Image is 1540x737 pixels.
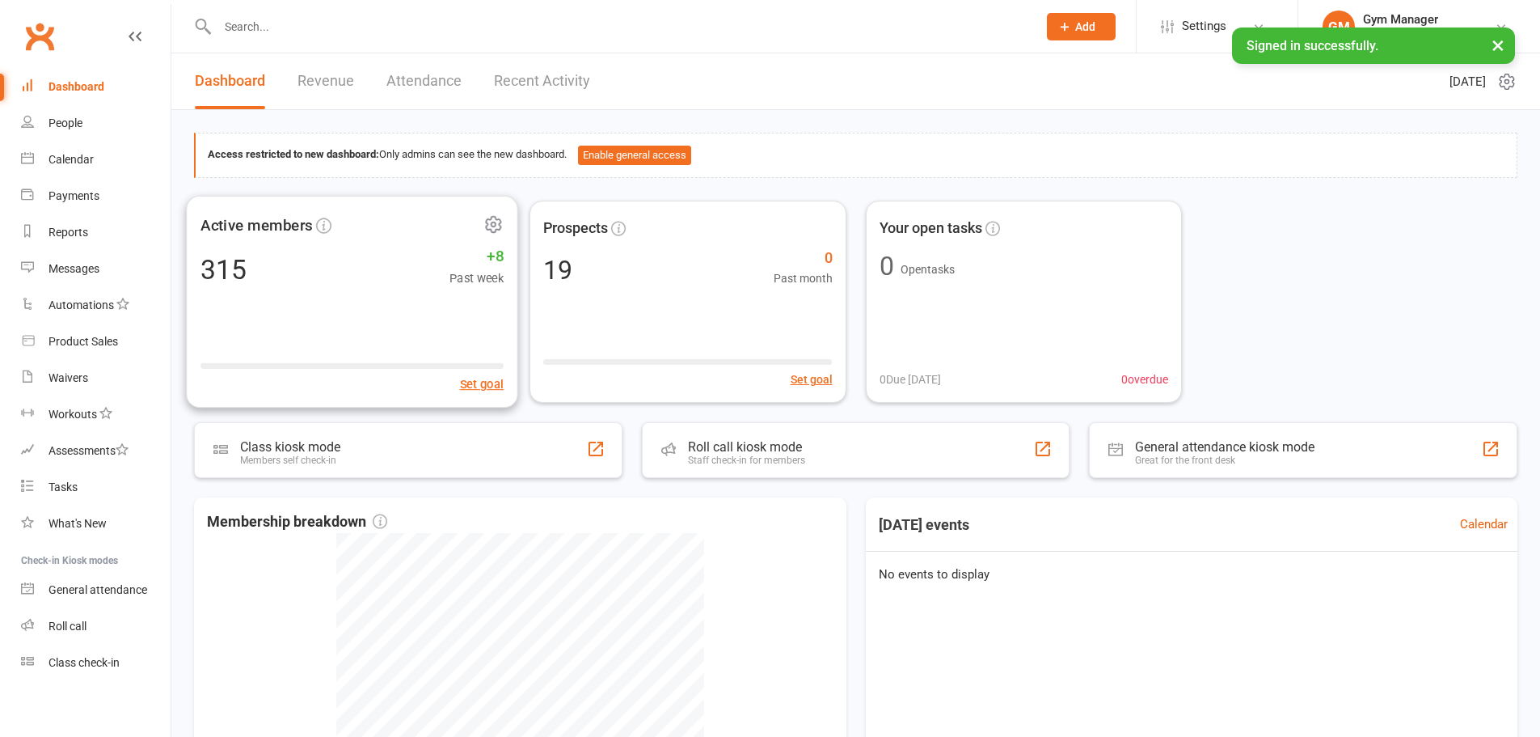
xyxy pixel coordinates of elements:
span: Settings [1182,8,1226,44]
span: Past week [449,268,504,287]
a: Workouts [21,396,171,433]
div: GM [1323,11,1355,43]
a: Messages [21,251,171,287]
span: Signed in successfully. [1247,38,1378,53]
div: Only admins can see the new dashboard. [208,146,1504,165]
div: Reports [49,226,88,239]
button: Set goal [791,371,833,388]
span: 0 [774,247,833,270]
span: Your open tasks [880,217,982,240]
div: Automations [49,299,114,311]
a: Class kiosk mode [21,645,171,681]
div: Members self check-in [240,455,340,466]
div: Payments [49,189,99,202]
span: 0 Due [DATE] [880,371,941,388]
div: Workouts [49,408,97,421]
a: General attendance kiosk mode [21,572,171,608]
div: Roll call kiosk mode [688,439,805,455]
div: Staff check-in for members [688,455,805,466]
a: Recent Activity [494,53,590,109]
div: Product Sales [49,335,118,348]
a: Dashboard [21,69,171,105]
span: Open tasks [901,263,955,276]
span: Add [1075,20,1095,33]
a: Clubworx [19,16,60,57]
input: Search... [213,15,1026,38]
a: Attendance [386,53,462,109]
div: Waivers [49,371,88,384]
div: 19 [543,257,572,283]
span: Active members [200,213,313,237]
div: Gym Manager [1363,12,1438,27]
div: Calendar [49,153,94,166]
a: Tasks [21,469,171,506]
div: People [49,116,82,129]
a: Revenue [297,53,354,109]
div: 0 [880,253,894,279]
a: Roll call [21,608,171,645]
div: Assessments [49,444,129,457]
div: Class check-in [49,656,120,669]
div: General attendance [49,583,147,596]
span: Prospects [543,217,608,240]
a: Payments [21,178,171,214]
a: Product Sales [21,324,171,360]
span: Membership breakdown [207,510,387,534]
div: Tasks [49,481,78,493]
a: Waivers [21,360,171,396]
span: [DATE] [1449,72,1486,91]
a: Reports [21,214,171,251]
div: Genisys Gym [1363,27,1438,41]
a: Assessments [21,433,171,469]
div: Great for the front desk [1135,455,1314,466]
span: Past month [774,269,833,287]
a: Calendar [1460,515,1508,534]
div: No events to display [859,552,1525,597]
button: Add [1047,13,1116,40]
a: Calendar [21,142,171,178]
a: Dashboard [195,53,265,109]
a: People [21,105,171,142]
div: Roll call [49,620,86,633]
button: Enable general access [578,146,691,165]
span: +8 [449,244,504,268]
span: 0 overdue [1121,371,1168,388]
h3: [DATE] events [866,510,982,540]
div: 315 [200,255,247,282]
div: Class kiosk mode [240,439,340,455]
button: Set goal [460,374,504,393]
strong: Access restricted to new dashboard: [208,148,379,160]
button: × [1483,28,1513,62]
a: Automations [21,287,171,324]
div: Dashboard [49,80,104,93]
div: General attendance kiosk mode [1135,439,1314,455]
div: What's New [49,517,107,530]
a: What's New [21,506,171,542]
div: Messages [49,262,99,275]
